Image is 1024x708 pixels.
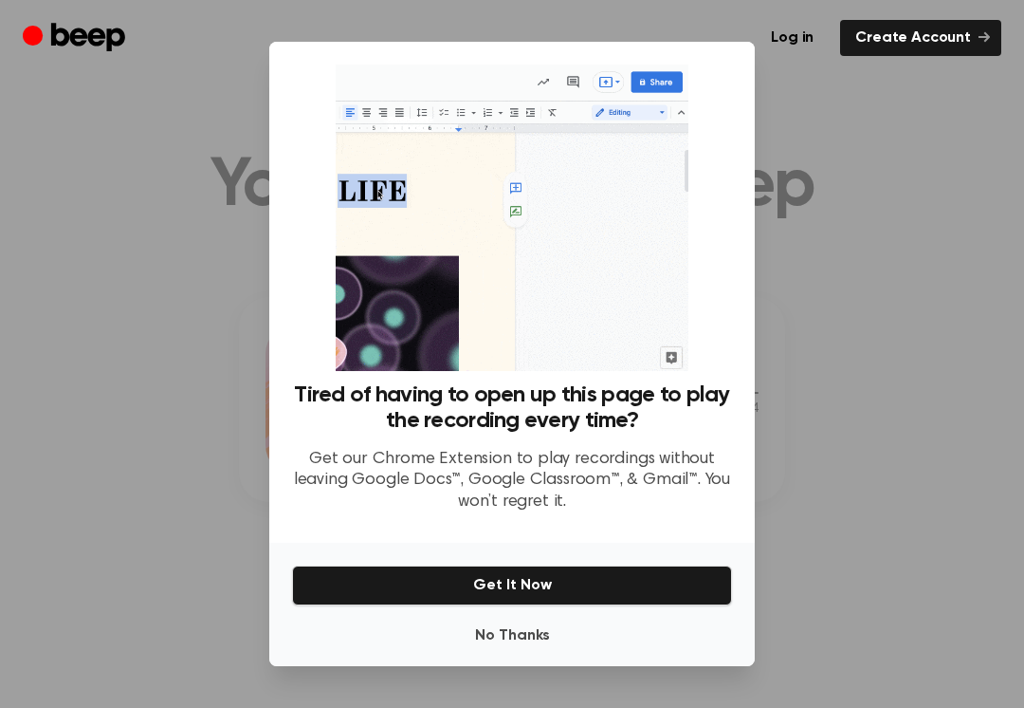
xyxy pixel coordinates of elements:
[23,20,130,57] a: Beep
[840,20,1001,56] a: Create Account
[756,20,829,56] a: Log in
[292,617,732,655] button: No Thanks
[292,566,732,606] button: Get It Now
[292,382,732,434] h3: Tired of having to open up this page to play the recording every time?
[292,449,732,513] p: Get our Chrome Extension to play recordings without leaving Google Docs™, Google Classroom™, & Gm...
[336,65,687,371] img: Beep extension in action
